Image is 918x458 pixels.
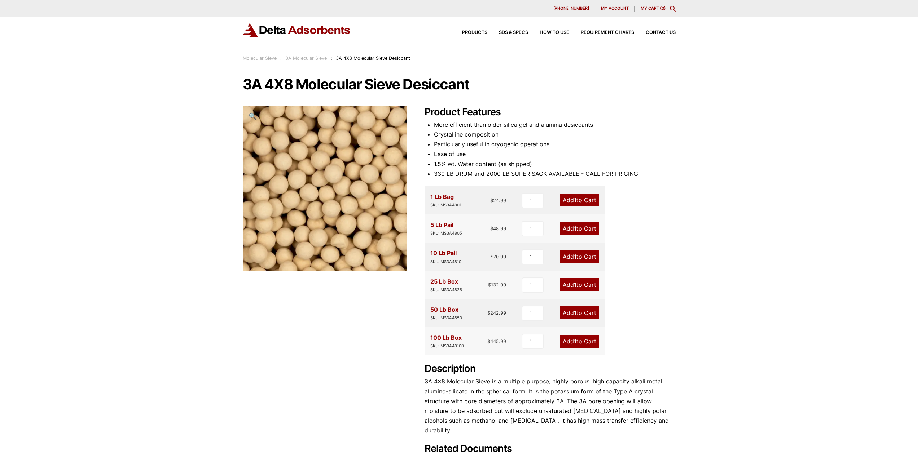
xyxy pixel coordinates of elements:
a: Add1to Cart [560,306,599,319]
div: 1 Lb Bag [430,192,461,209]
span: 1 [574,225,576,232]
span: $ [490,226,493,231]
bdi: 48.99 [490,226,506,231]
span: : [280,55,282,61]
span: 1 [574,309,576,316]
div: 25 Lb Box [430,277,462,293]
span: : [331,55,332,61]
div: 50 Lb Box [430,305,462,321]
a: Add1to Cart [560,278,599,291]
a: My account [595,6,635,12]
span: 1 [574,281,576,288]
li: Particularly useful in cryogenic operations [434,139,676,149]
li: 330 LB DRUM and 2000 LB SUPER SACK AVAILABLE - CALL FOR PRICING [434,169,676,179]
span: 1 [574,196,576,204]
span: 🔍 [249,112,257,120]
span: Contact Us [646,30,676,35]
span: $ [487,310,490,316]
a: Add1to Cart [560,250,599,263]
div: 5 Lb Pail [430,220,462,237]
bdi: 132.99 [488,282,506,288]
span: 3A 4X8 Molecular Sieve Desiccant [336,55,410,61]
a: View full-screen image gallery [243,106,263,126]
a: 3A Molecular Sieve [285,55,327,61]
span: My account [601,6,629,10]
bdi: 24.99 [490,197,506,203]
div: SKU: MS3A4805 [430,230,462,237]
a: My Cart (0) [641,6,666,11]
div: 10 Lb Pail [430,248,461,265]
a: Products [451,30,487,35]
a: [PHONE_NUMBER] [548,6,595,12]
li: Ease of use [434,149,676,159]
a: Add1to Cart [560,194,599,206]
h1: 3A 4X8 Molecular Sieve Desiccant [243,77,676,92]
span: 1 [574,338,576,345]
span: 1 [574,253,576,260]
a: Add1to Cart [560,335,599,348]
bdi: 445.99 [487,338,506,344]
span: Products [462,30,487,35]
a: Add1to Cart [560,222,599,235]
li: Crystalline composition [434,130,676,139]
div: 100 Lb Box [430,333,464,350]
span: $ [488,282,491,288]
div: SKU: MS3A4825 [430,286,462,293]
li: 1.5% wt. Water content (as shipped) [434,159,676,169]
h2: Description [425,363,676,375]
span: $ [491,254,493,259]
a: Requirement Charts [569,30,634,35]
p: 3A 4×8 Molecular Sieve is a multiple purpose, highly porous, high capacity alkali metal alumino-s... [425,377,676,435]
div: Toggle Modal Content [670,6,676,12]
img: Delta Adsorbents [243,23,351,37]
bdi: 70.99 [491,254,506,259]
div: SKU: MS3A48100 [430,343,464,350]
div: SKU: MS3A4801 [430,202,461,209]
span: Requirement Charts [581,30,634,35]
span: [PHONE_NUMBER] [553,6,589,10]
li: More efficient than older silica gel and alumina desiccants [434,120,676,130]
span: How to Use [540,30,569,35]
h2: Product Features [425,106,676,118]
span: $ [490,197,493,203]
a: Contact Us [634,30,676,35]
a: Molecular Sieve [243,55,277,61]
a: How to Use [528,30,569,35]
span: $ [487,338,490,344]
bdi: 242.99 [487,310,506,316]
span: 0 [662,6,664,11]
div: SKU: MS3A4810 [430,258,461,265]
span: SDS & SPECS [499,30,528,35]
a: SDS & SPECS [487,30,528,35]
div: SKU: MS3A4850 [430,315,462,321]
